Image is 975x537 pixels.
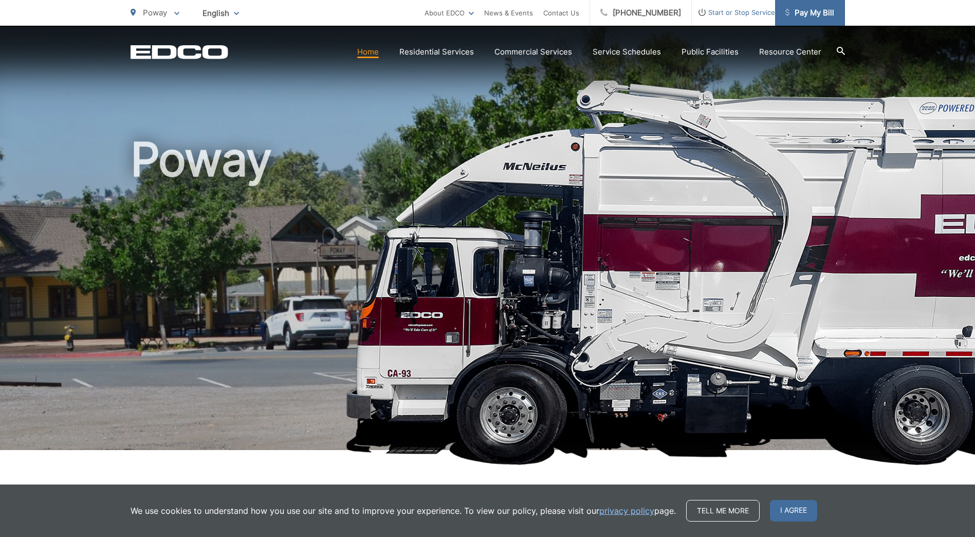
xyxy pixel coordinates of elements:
[759,46,821,58] a: Resource Center
[357,46,379,58] a: Home
[593,46,661,58] a: Service Schedules
[131,505,676,517] p: We use cookies to understand how you use our site and to improve your experience. To view our pol...
[785,7,834,19] span: Pay My Bill
[543,7,579,19] a: Contact Us
[143,8,167,17] span: Poway
[494,46,572,58] a: Commercial Services
[686,500,760,522] a: Tell me more
[131,45,228,59] a: EDCD logo. Return to the homepage.
[195,4,247,22] span: English
[399,46,474,58] a: Residential Services
[682,46,739,58] a: Public Facilities
[770,500,817,522] span: I agree
[425,7,474,19] a: About EDCO
[131,134,845,459] h1: Poway
[484,7,533,19] a: News & Events
[599,505,654,517] a: privacy policy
